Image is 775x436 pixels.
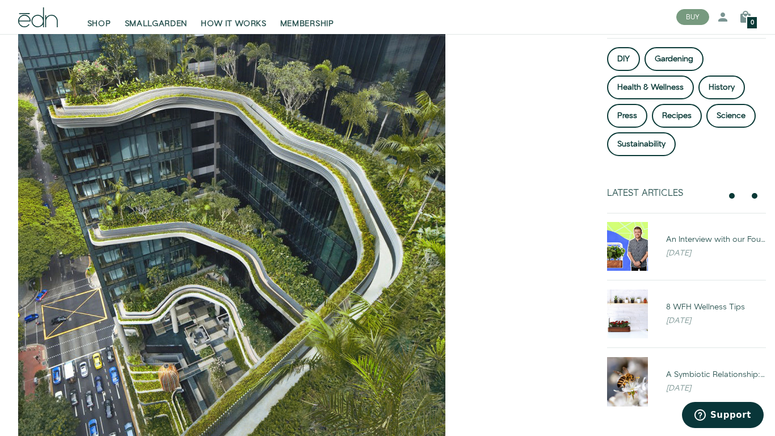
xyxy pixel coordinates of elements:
a: Health & Wellness [607,76,694,99]
a: DIY [607,47,640,71]
span: MEMBERSHIP [280,18,334,30]
a: A Symbiotic Relationship: Flowers & Bees A Symbiotic Relationship: Flowers & Bees [DATE] [598,357,775,406]
a: Recipes [652,104,702,128]
a: HOW IT WORKS [194,5,273,30]
span: 0 [751,20,754,26]
a: Sustainability [607,132,676,156]
div: 8 WFH Wellness Tips [666,301,766,313]
a: An Interview with our Founder, Ryan Woltz: The Efficient Grower An Interview with our Founder, [P... [598,222,775,271]
em: [DATE] [666,315,691,326]
a: MEMBERSHIP [273,5,341,30]
img: An Interview with our Founder, Ryan Woltz: The Efficient Grower [607,222,648,271]
a: SMALLGARDEN [118,5,195,30]
div: A Symbiotic Relationship: Flowers & Bees [666,369,766,380]
a: SHOP [81,5,118,30]
span: HOW IT WORKS [201,18,266,30]
button: BUY [676,9,709,25]
a: Press [607,104,647,128]
a: Gardening [645,47,704,71]
span: SMALLGARDEN [125,18,188,30]
div: An Interview with our Founder, [PERSON_NAME]: The Efficient Grower [666,234,766,245]
img: 8 WFH Wellness Tips [607,290,648,338]
iframe: Opens a widget where you can find more information [681,402,764,430]
a: History [698,76,745,99]
em: [DATE] [666,383,691,394]
button: next [748,189,761,203]
a: Science [706,104,756,128]
button: previous [725,189,739,203]
div: Latest Articles [607,188,721,199]
em: [DATE] [666,248,691,259]
a: 8 WFH Wellness Tips 8 WFH Wellness Tips [DATE] [598,290,775,338]
span: SHOP [87,18,111,30]
img: A Symbiotic Relationship: Flowers & Bees [607,357,648,406]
